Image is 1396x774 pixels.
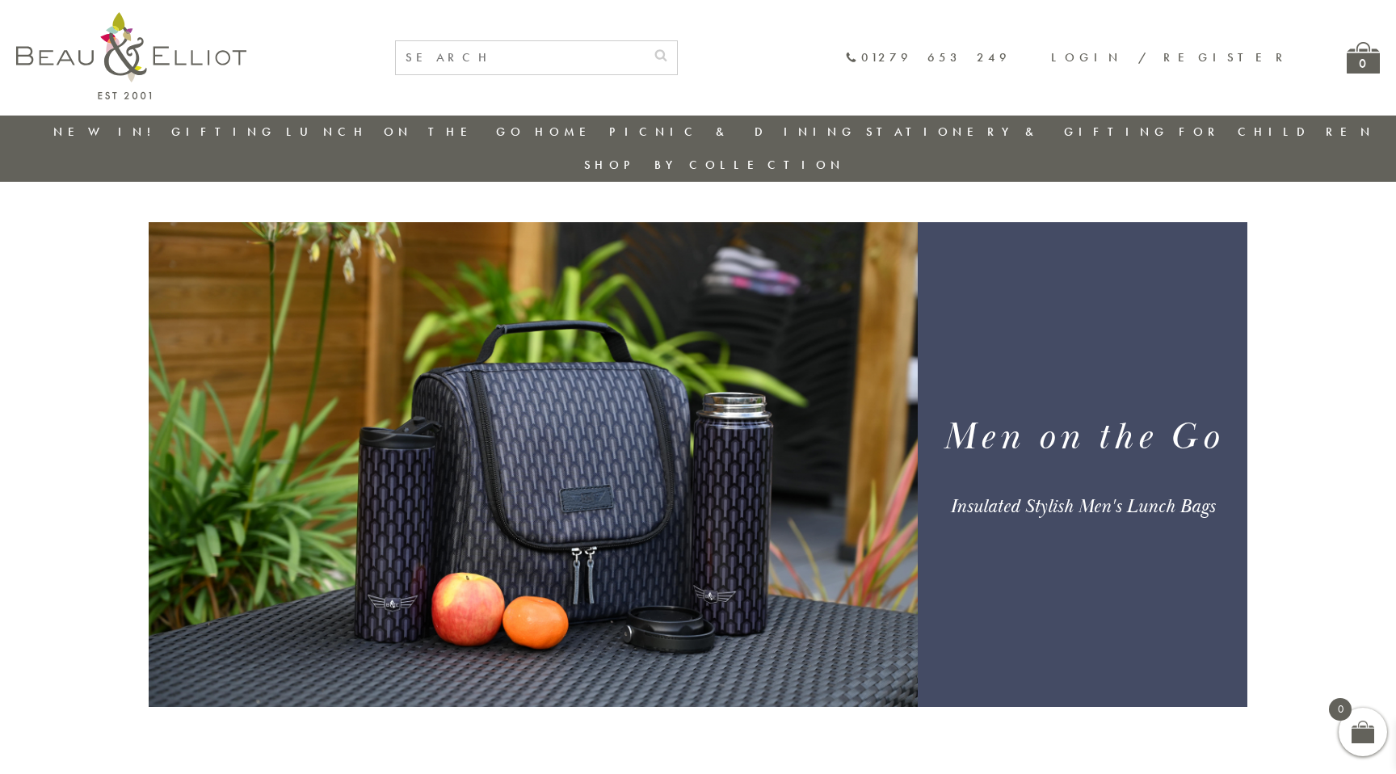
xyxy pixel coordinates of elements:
span: 0 [1329,698,1352,721]
a: 0 [1347,42,1380,74]
a: New in! [53,124,162,140]
a: Login / Register [1051,49,1290,65]
a: For Children [1179,124,1375,140]
a: Home [535,124,599,140]
input: SEARCH [396,41,645,74]
a: Shop by collection [584,157,845,173]
a: Gifting [171,124,276,140]
a: 01279 653 249 [845,51,1011,65]
a: Stationery & Gifting [866,124,1169,140]
a: Picnic & Dining [609,124,856,140]
div: Insulated Stylish Men's Lunch Bags [937,494,1227,519]
a: Lunch On The Go [286,124,525,140]
h1: Men on the Go [937,413,1227,462]
img: Insulated Lunch Bags For Men - Stylish Men's Lunch Bags [149,222,918,707]
img: logo [16,12,246,99]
